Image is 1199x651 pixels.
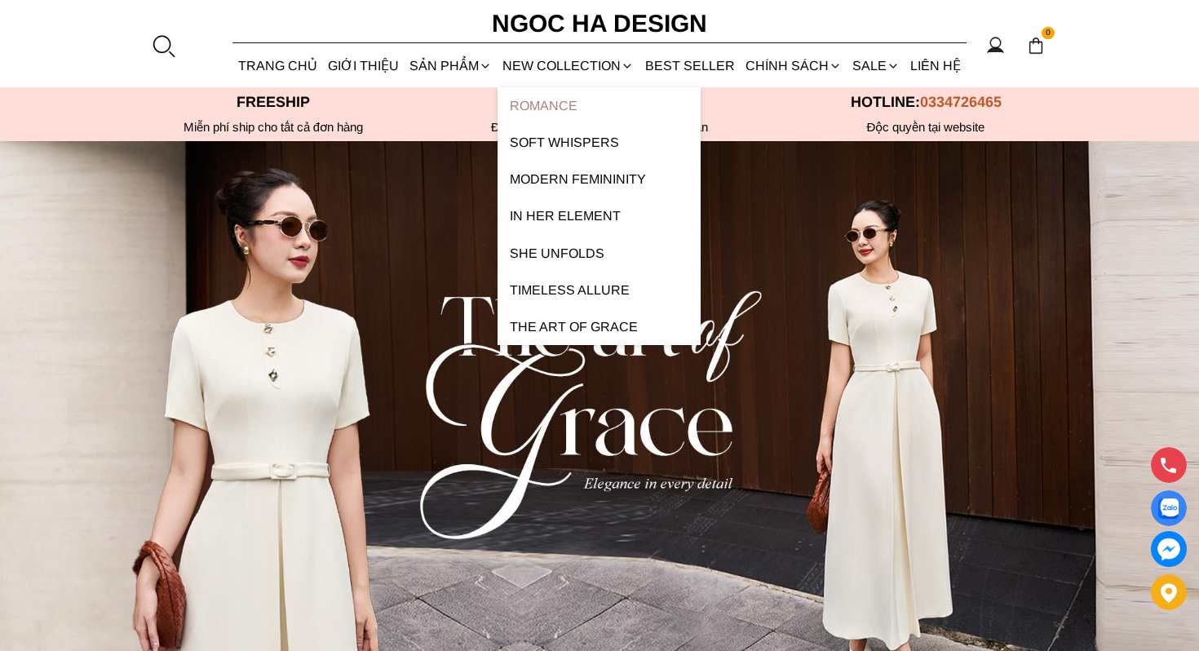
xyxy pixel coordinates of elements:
[1158,498,1179,519] img: Display image
[498,44,639,87] a: NEW COLLECTION
[110,94,436,111] p: Freeship
[498,161,701,197] a: Modern Femininity
[763,120,1089,135] h6: Độc quyền tại website
[905,44,967,87] a: LIÊN HỆ
[639,44,740,87] a: BEST SELLER
[1042,27,1055,40] span: 0
[477,4,722,43] a: Ngoc Ha Design
[847,44,905,87] a: SALE
[498,124,701,161] a: Soft Whispers
[1151,490,1187,526] a: Display image
[322,44,404,87] a: GIỚI THIỆU
[436,120,763,135] p: Được kiểm tra hàng trước khi thanh toán
[498,235,701,272] a: SHE UNFOLDS
[498,87,701,124] a: ROMANCE
[740,44,847,87] div: Chính sách
[498,272,701,308] a: Timeless Allure
[110,120,436,135] div: Miễn phí ship cho tất cả đơn hàng
[498,197,701,234] a: In Her Element
[232,44,322,87] a: TRANG CHỦ
[1151,531,1187,567] a: messenger
[498,308,701,345] a: The Art Of Grace
[1027,37,1045,55] img: img-CART-ICON-ksit0nf1
[920,94,1002,110] span: 0334726465
[405,44,498,87] div: SẢN PHẨM
[763,94,1089,111] p: Hotline:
